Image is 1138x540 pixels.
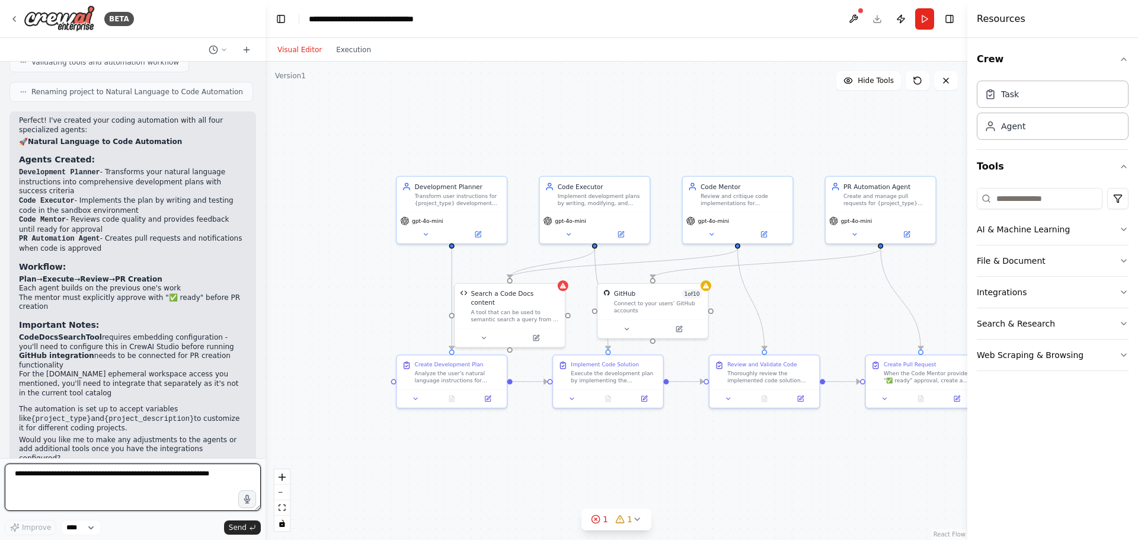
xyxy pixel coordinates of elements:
[603,513,608,525] span: 1
[511,333,561,343] button: Open in side panel
[746,394,784,404] button: No output available
[224,520,261,535] button: Send
[876,248,925,349] g: Edge from 7d54f70f-77d8-40cf-94da-60ecbb4662b2 to 3d2d0781-efe5-4591-8129-4c0d6f97591e
[19,216,66,224] code: Code Mentor
[454,283,565,348] div: CodeDocsSearchToolSearch a Code Docs contentA tool that can be used to semantic search a query fr...
[274,500,290,516] button: fit view
[19,215,247,234] li: - Reviews code quality and provides feedback until ready for approval
[682,176,793,244] div: Code MentorReview and critique code implementations for {project_type} projects, providing constr...
[309,13,442,25] nav: breadcrumb
[19,352,94,360] strong: GitHub integration
[115,275,162,283] strong: PR Creation
[204,43,232,57] button: Switch to previous chat
[19,405,247,433] p: The automation is set up to accept variables like and to customize it for different coding projects.
[31,57,179,67] span: Validating tools and automation workflow
[19,235,100,243] code: PR Automation Agent
[447,248,456,349] g: Edge from e92b00c5-56ff-403d-97aa-8c1b9c168e68 to b2c78b5f-af9c-492e-ab33-0f6e82fbc8e5
[24,5,95,32] img: Logo
[270,43,329,57] button: Visual Editor
[415,370,501,384] div: Analyze the user's natural language instructions for developing {project_description} and create ...
[415,361,484,368] div: Create Development Plan
[558,193,644,207] div: Implement development plans by writing, modifying, and testing code in the sandbox environment fo...
[19,168,100,177] code: Development Planner
[273,11,289,27] button: Hide left sidebar
[654,324,704,334] button: Open in side panel
[229,523,247,532] span: Send
[415,193,501,207] div: Transform user instructions for {project_type} development into comprehensive, actionable develop...
[19,116,247,135] p: Perfect! I've created your coding automation with all four specialized agents:
[471,289,560,307] div: Search a Code Docs content
[43,275,75,283] strong: Execute
[5,520,56,535] button: Improve
[22,523,51,532] span: Improve
[727,370,814,384] div: Thoroughly review the implemented code solution against the original plan and success criteria. A...
[19,262,66,271] strong: Workflow:
[977,214,1129,245] button: AI & Machine Learning
[513,377,548,386] g: Edge from b2c78b5f-af9c-492e-ab33-0f6e82fbc8e5 to 606a19ce-7411-41da-a05a-300902d665ff
[824,176,936,244] div: PR Automation AgentCreate and manage pull requests for {project_type} projects when code is appro...
[843,182,930,191] div: PR Automation Agent
[614,289,636,298] div: GitHub
[274,485,290,500] button: zoom out
[977,76,1129,149] div: Crew
[701,193,787,207] div: Review and critique code implementations for {project_type} projects, providing constructive feed...
[28,138,182,146] strong: Natural Language to Code Automation
[571,370,657,384] div: Execute the development plan by implementing the {project_type} solution in the sandbox environme...
[460,289,467,296] img: CodeDocsSearchTool
[415,182,501,191] div: Development Planner
[977,183,1129,381] div: Tools
[941,394,972,404] button: Open in side panel
[884,361,936,368] div: Create Pull Request
[1001,120,1025,132] div: Agent
[19,196,247,215] li: - Implements the plan by writing and testing code in the sandbox environment
[275,71,306,81] div: Version 1
[396,354,507,408] div: Create Development PlanAnalyze the user's natural language instructions for developing {project_d...
[836,71,901,90] button: Hide Tools
[977,12,1025,26] h4: Resources
[19,352,247,370] li: needs to be connected for PR creation functionality
[237,43,256,57] button: Start a new chat
[590,248,613,349] g: Edge from 2df63e20-7d1c-4244-8224-343fa37f9b34 to 606a19ce-7411-41da-a05a-300902d665ff
[558,182,644,191] div: Code Executor
[506,248,742,278] g: Edge from 630f35ba-547b-4527-bcb7-7fc21003e963 to ec2ccadf-f19b-4d2b-8e58-d0449bbb8a3c
[865,354,976,408] div: Create Pull RequestWhen the Code Mentor provides "✅ ready" approval, create a comprehensive pull ...
[977,245,1129,276] button: File & Document
[19,436,247,464] p: Would you like me to make any adjustments to the agents or add additional tools once you have the...
[596,229,646,239] button: Open in side panel
[977,150,1129,183] button: Tools
[274,516,290,531] button: toggle interactivity
[19,155,95,164] strong: Agents Created:
[701,182,787,191] div: Code Mentor
[648,248,885,278] g: Edge from 7d54f70f-77d8-40cf-94da-60ecbb4662b2 to 69a0f340-eb89-4a2f-8b1e-4a4443d6ad8c
[841,218,872,225] span: gpt-4o-mini
[739,229,789,239] button: Open in side panel
[785,394,816,404] button: Open in side panel
[472,394,503,404] button: Open in side panel
[19,275,247,285] li: → → →
[19,293,247,312] li: The mentor must explicitly approve with "✅ ready" before PR creation
[1001,88,1019,100] div: Task
[471,309,560,323] div: A tool that can be used to semantic search a query from a Code Docs content.
[19,234,247,253] li: - Creates pull requests and notifications when code is approved
[31,415,91,423] code: {project_type}
[80,275,109,283] strong: Review
[733,248,769,349] g: Edge from 630f35ba-547b-4527-bcb7-7fc21003e963 to e6b70826-2f22-4933-8ec9-2ca2939ee3e9
[614,300,702,314] div: Connect to your users’ GitHub accounts
[19,370,247,398] li: For the [DOMAIN_NAME] ephemeral workspace access you mentioned, you'll need to integrate that sep...
[104,415,194,423] code: {project_description}
[31,87,243,97] span: Renaming project to Natural Language to Code Automation
[19,138,247,147] h2: 🚀
[698,218,729,225] span: gpt-4o-mini
[627,513,632,525] span: 1
[902,394,940,404] button: No output available
[104,12,134,26] div: BETA
[238,490,256,508] button: Click to speak your automation idea
[19,275,37,283] strong: Plan
[825,377,860,386] g: Edge from e6b70826-2f22-4933-8ec9-2ca2939ee3e9 to 3d2d0781-efe5-4591-8129-4c0d6f97591e
[629,394,660,404] button: Open in side panel
[396,176,507,244] div: Development PlannerTransform user instructions for {project_type} development into comprehensive,...
[977,340,1129,370] button: Web Scraping & Browsing
[589,394,627,404] button: No output available
[682,289,702,298] span: Number of enabled actions
[274,469,290,531] div: React Flow controls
